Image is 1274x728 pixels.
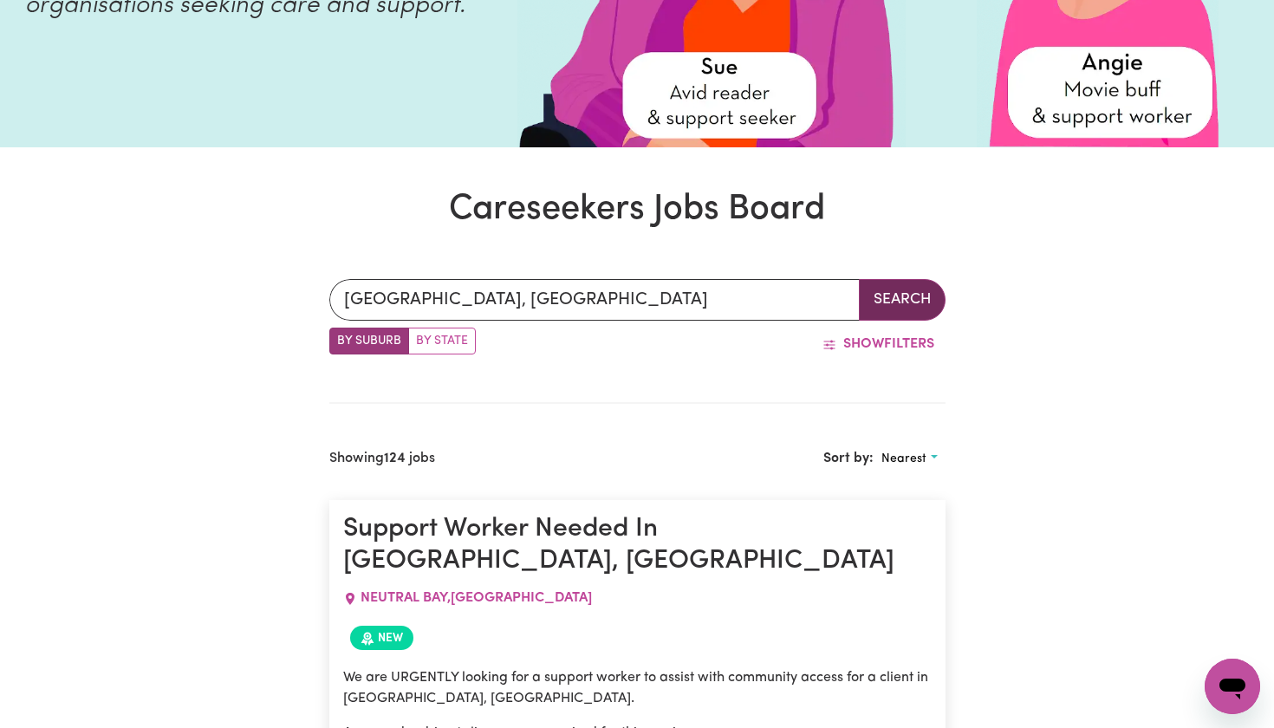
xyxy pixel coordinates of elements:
[874,445,945,472] button: Sort search results
[823,452,874,466] span: Sort by:
[350,626,413,650] span: Job posted within the last 30 days
[361,591,592,605] span: NEUTRAL BAY , [GEOGRAPHIC_DATA]
[843,337,884,351] span: Show
[859,279,946,321] button: Search
[343,667,932,709] p: We are URGENTLY looking for a support worker to assist with community access for a client in [GEO...
[329,328,409,354] label: Search by suburb/post code
[329,451,435,467] h2: Showing jobs
[1205,659,1260,714] iframe: Button to launch messaging window
[329,279,860,321] input: Enter a suburb or postcode
[811,328,946,361] button: ShowFilters
[881,452,926,465] span: Nearest
[384,452,406,465] b: 124
[408,328,476,354] label: Search by state
[343,514,932,577] h1: Support Worker Needed In [GEOGRAPHIC_DATA], [GEOGRAPHIC_DATA]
